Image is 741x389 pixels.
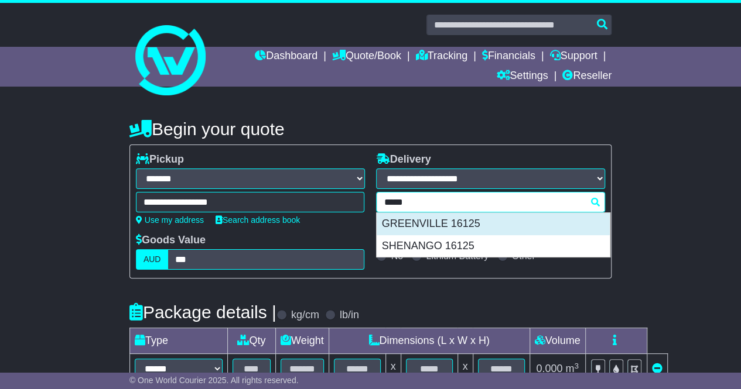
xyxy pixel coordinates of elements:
a: Tracking [416,47,467,67]
a: Use my address [136,215,204,225]
a: Support [549,47,597,67]
div: SHENANGO 16125 [377,235,610,257]
a: Search address book [216,215,300,225]
span: m [565,363,579,374]
h4: Begin your quote [129,119,612,139]
td: Dimensions (L x W x H) [329,328,530,354]
label: Goods Value [136,234,206,247]
label: AUD [136,249,169,270]
span: © One World Courier 2025. All rights reserved. [129,376,299,385]
h4: Package details | [129,302,276,322]
a: Reseller [562,67,612,87]
label: Pickup [136,153,184,166]
td: x [385,354,401,384]
td: Volume [530,328,585,354]
sup: 3 [574,362,579,370]
a: Settings [496,67,548,87]
span: 0.000 [536,363,562,374]
td: Type [129,328,227,354]
td: Qty [227,328,275,354]
typeahead: Please provide city [376,192,605,212]
td: x [457,354,473,384]
a: Financials [482,47,535,67]
a: Dashboard [255,47,317,67]
a: Quote/Book [332,47,401,67]
label: lb/in [340,309,359,322]
label: kg/cm [291,309,319,322]
label: Delivery [376,153,431,166]
a: Remove this item [652,363,663,374]
td: Weight [275,328,329,354]
div: GREENVILLE 16125 [377,213,610,235]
